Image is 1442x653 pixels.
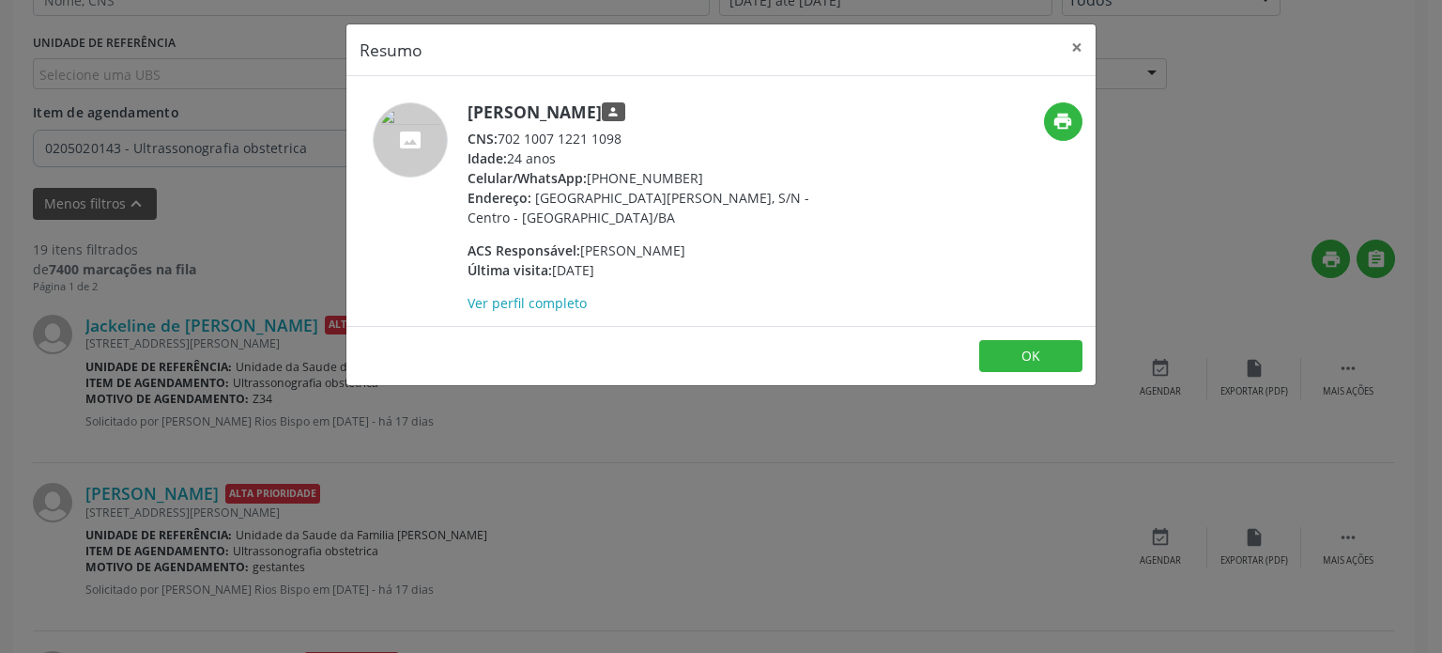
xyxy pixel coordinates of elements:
div: [PERSON_NAME] [468,241,833,260]
span: ACS Responsável: [468,241,580,259]
i: print [1052,111,1073,132]
span: Celular/WhatsApp: [468,169,587,187]
div: 24 anos [468,148,833,168]
h5: Resumo [360,38,422,62]
a: Ver perfil completo [468,294,587,312]
span: Idade: [468,149,507,167]
button: OK [979,340,1082,372]
img: accompaniment [373,102,448,178]
span: Responsável [602,102,625,122]
button: print [1044,102,1082,141]
div: [DATE] [468,260,833,280]
div: 702 1007 1221 1098 [468,129,833,148]
span: [GEOGRAPHIC_DATA][PERSON_NAME], S/N - Centro - [GEOGRAPHIC_DATA]/BA [468,189,809,226]
i: person [606,105,620,118]
button: Close [1058,24,1096,70]
span: CNS: [468,130,498,148]
h5: [PERSON_NAME] [468,102,833,122]
span: Endereço: [468,189,531,207]
div: [PHONE_NUMBER] [468,168,833,188]
span: Última visita: [468,261,552,279]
